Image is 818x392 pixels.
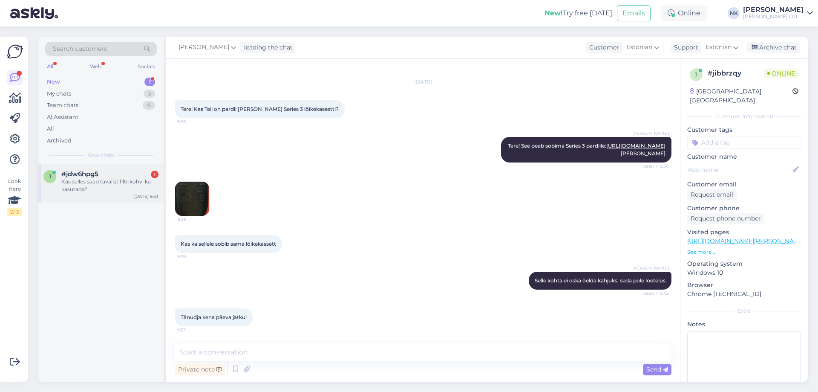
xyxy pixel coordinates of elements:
[687,180,801,189] p: Customer email
[743,6,813,20] a: [PERSON_NAME][PERSON_NAME] OÜ
[7,208,22,216] div: 2 / 3
[690,87,792,105] div: [GEOGRAPHIC_DATA], [GEOGRAPHIC_DATA]
[136,61,157,72] div: Socials
[687,228,801,237] p: Visited pages
[637,163,669,169] span: Seen ✓ 9:30
[687,237,805,245] a: [URL][DOMAIN_NAME][PERSON_NAME]
[687,189,737,200] div: Request email
[181,106,339,112] span: Tere! Kas Teil on pardli [PERSON_NAME] Series 3 lõikekassetti?
[743,6,804,13] div: [PERSON_NAME]
[134,193,158,200] div: [DATE] 9:53
[47,90,71,98] div: My chats
[7,44,23,60] img: Askly Logo
[687,307,801,315] div: Extra
[181,241,276,247] span: Kas ka sellele sobib sama lõikekassett
[61,178,158,193] div: Kas selles saab tavalist filtrikohvi ka kasutada?
[746,42,800,53] div: Archive chat
[626,43,652,52] span: Estonian
[637,290,669,296] span: Seen ✓ 9:42
[671,43,698,52] div: Support
[687,152,801,161] p: Customer name
[764,69,798,78] span: Online
[544,9,563,17] b: New!
[88,61,103,72] div: Web
[661,6,707,21] div: Online
[632,265,669,271] span: [PERSON_NAME]
[586,43,619,52] div: Customer
[177,119,209,125] span: 9:28
[687,268,801,277] p: Windows 10
[47,101,78,110] div: Team chats
[687,213,764,224] div: Request phone number
[743,13,804,20] div: [PERSON_NAME] OÜ
[687,281,801,290] p: Browser
[175,364,225,375] div: Private note
[177,327,209,333] span: 9:53
[151,171,158,178] div: 1
[508,142,665,157] span: Tere! See peab sobima Series 3 pardlile:
[47,113,78,122] div: AI Assistant
[241,43,293,52] div: leading the chat
[61,170,98,178] span: #jdw6hpg5
[144,78,155,86] div: 1
[544,8,613,18] div: Try free [DATE]:
[7,177,22,216] div: Look Here
[687,248,801,256] p: See more ...
[687,320,801,329] p: Notes
[179,43,229,52] span: [PERSON_NAME]
[687,136,801,149] input: Add a tag
[177,253,209,260] span: 9:39
[687,290,801,299] p: Chrome [TECHNICAL_ID]
[646,366,668,373] span: Send
[178,216,210,223] span: 9:38
[175,182,209,216] img: Attachment
[87,151,115,159] span: New chats
[143,101,155,110] div: 4
[144,90,155,98] div: 3
[632,130,669,136] span: [PERSON_NAME]
[695,71,697,78] span: j
[47,125,54,133] div: All
[688,165,791,174] input: Add name
[175,78,671,86] div: [DATE]
[606,142,665,157] a: [URL][DOMAIN_NAME][PERSON_NAME]
[617,5,651,21] button: Emails
[687,204,801,213] p: Customer phone
[535,277,665,284] span: Selle kohta ei oska öelda kahjuks, seda pole loetelus
[708,68,764,78] div: # jibbrzqy
[47,78,60,86] div: New
[728,7,740,19] div: NK
[687,259,801,268] p: Operating system
[687,113,801,120] div: Customer information
[45,61,55,72] div: All
[181,314,247,320] span: Tänudja kena päeva jätku!
[53,44,107,53] span: Search customers
[47,136,72,145] div: Archived
[49,173,51,180] span: j
[706,43,732,52] span: Estonian
[687,125,801,134] p: Customer tags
